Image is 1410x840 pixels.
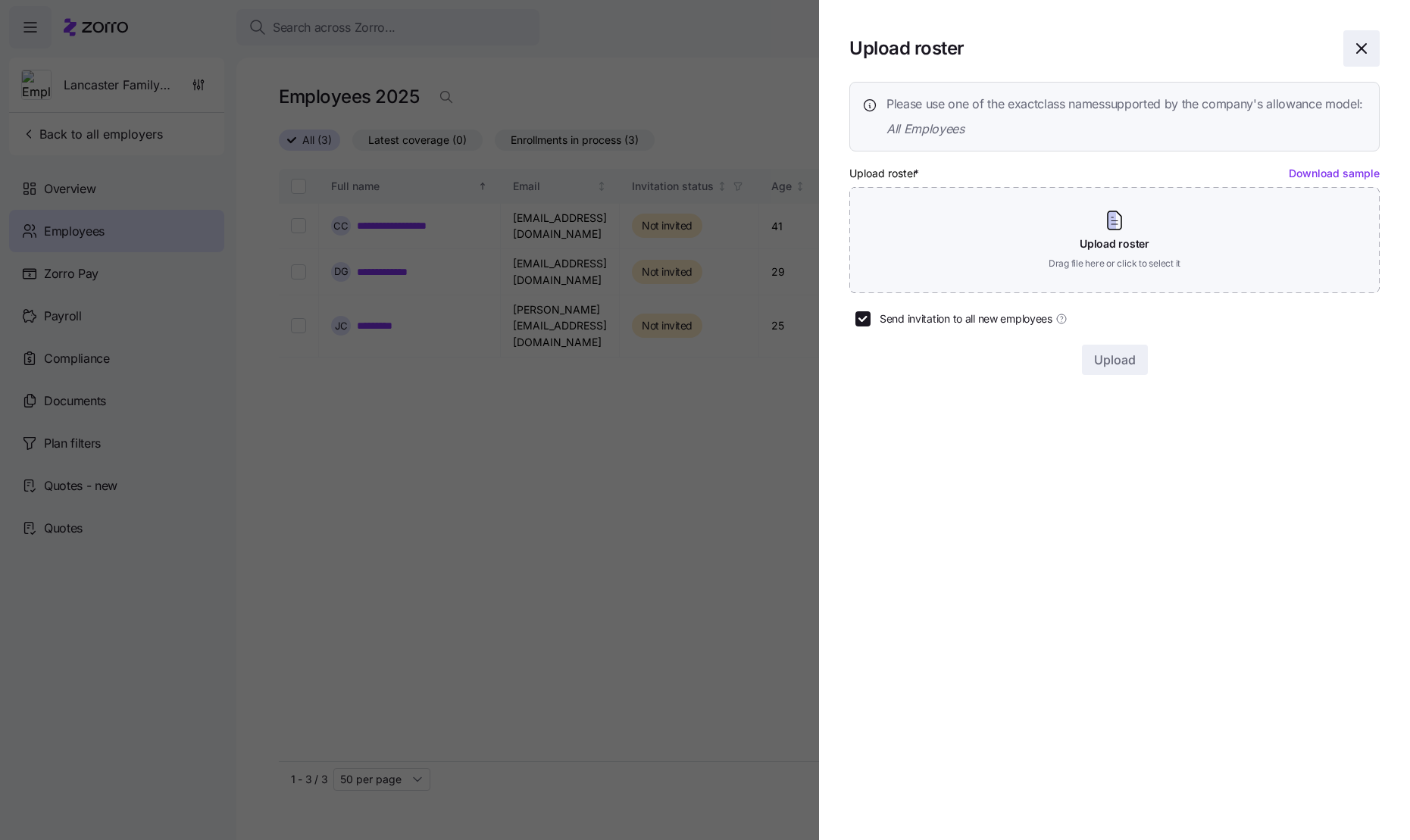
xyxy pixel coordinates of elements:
[1289,167,1380,180] a: Download sample
[886,120,1363,139] span: All Employees
[849,36,1331,60] h1: Upload roster
[886,95,1363,114] span: Please use one of the exact class names supported by the company's allowance model:
[849,165,922,182] label: Upload roster
[1082,345,1148,375] button: Upload
[1094,351,1136,369] span: Upload
[880,311,1052,326] span: Send invitation to all new employees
